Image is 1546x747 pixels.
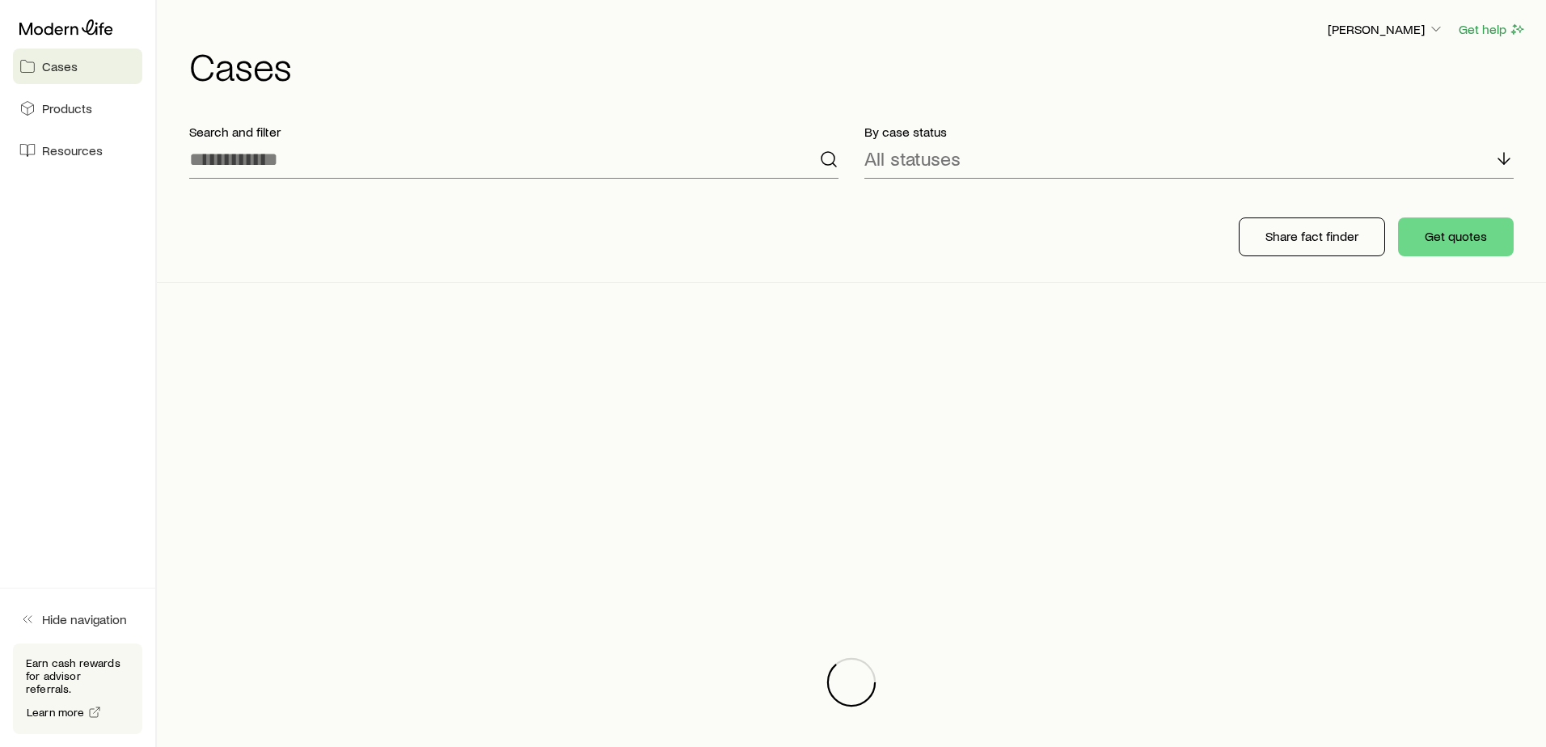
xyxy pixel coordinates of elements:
p: By case status [864,124,1514,140]
p: [PERSON_NAME] [1328,21,1444,37]
p: All statuses [864,147,961,170]
p: Earn cash rewards for advisor referrals. [26,656,129,695]
a: Cases [13,49,142,84]
button: Share fact finder [1239,217,1385,256]
p: Share fact finder [1265,228,1358,244]
span: Hide navigation [42,611,127,627]
h1: Cases [189,46,1527,85]
span: Learn more [27,707,85,718]
button: [PERSON_NAME] [1327,20,1445,40]
span: Resources [42,142,103,158]
span: Products [42,100,92,116]
button: Get help [1458,20,1527,39]
a: Resources [13,133,142,168]
button: Get quotes [1398,217,1514,256]
p: Search and filter [189,124,838,140]
button: Hide navigation [13,601,142,637]
div: Earn cash rewards for advisor referrals.Learn more [13,644,142,734]
span: Cases [42,58,78,74]
a: Products [13,91,142,126]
